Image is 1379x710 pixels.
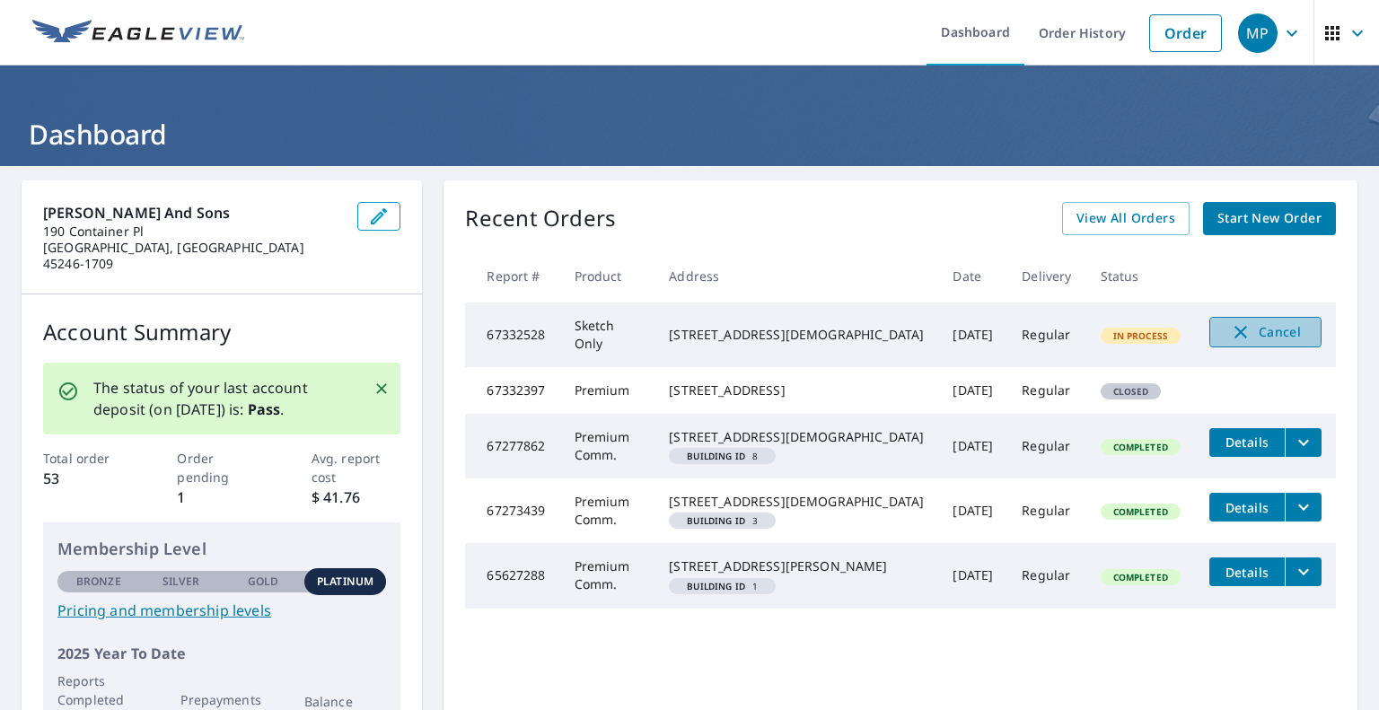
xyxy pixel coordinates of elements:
th: Report # [465,250,559,302]
td: 67332528 [465,302,559,367]
p: Prepayments [180,690,263,709]
span: Completed [1102,441,1179,453]
button: filesDropdownBtn-65627288 [1285,557,1322,586]
td: Premium Comm. [560,543,655,608]
em: Building ID [687,451,745,460]
div: MP [1238,13,1278,53]
p: 1 [177,486,267,508]
td: [DATE] [938,302,1007,367]
td: Regular [1007,478,1085,543]
button: Cancel [1209,317,1322,347]
p: Avg. report cost [312,449,401,486]
span: Details [1220,434,1274,451]
td: Premium [560,367,655,414]
th: Date [938,250,1007,302]
span: In Process [1102,329,1180,342]
img: EV Logo [32,20,244,47]
b: Pass [248,399,281,419]
td: Regular [1007,302,1085,367]
div: [STREET_ADDRESS][DEMOGRAPHIC_DATA] [669,428,924,446]
span: Completed [1102,571,1179,583]
p: $ 41.76 [312,486,401,508]
button: filesDropdownBtn-67273439 [1285,493,1322,522]
p: The status of your last account deposit (on [DATE]) is: . [93,377,352,420]
em: Building ID [687,582,745,591]
p: Platinum [317,574,373,590]
p: 53 [43,468,133,489]
span: 1 [676,582,769,591]
p: Total order [43,449,133,468]
td: Premium Comm. [560,478,655,543]
th: Address [654,250,938,302]
td: 67273439 [465,478,559,543]
p: Silver [162,574,200,590]
div: [STREET_ADDRESS] [669,381,924,399]
a: Start New Order [1203,202,1336,235]
button: Close [370,377,393,400]
p: Reports Completed [57,671,140,709]
span: Cancel [1228,321,1303,343]
p: [PERSON_NAME] and Sons [43,202,343,224]
button: detailsBtn-67273439 [1209,493,1285,522]
a: View All Orders [1062,202,1190,235]
td: Regular [1007,543,1085,608]
button: detailsBtn-67277862 [1209,428,1285,457]
p: [GEOGRAPHIC_DATA], [GEOGRAPHIC_DATA] 45246-1709 [43,240,343,272]
th: Product [560,250,655,302]
span: Start New Order [1217,207,1322,230]
td: [DATE] [938,414,1007,478]
p: Gold [248,574,278,590]
em: Building ID [687,516,745,525]
p: Bronze [76,574,121,590]
th: Status [1086,250,1196,302]
h1: Dashboard [22,116,1357,153]
div: [STREET_ADDRESS][DEMOGRAPHIC_DATA] [669,493,924,511]
span: View All Orders [1076,207,1175,230]
span: Details [1220,564,1274,581]
a: Pricing and membership levels [57,600,386,621]
button: detailsBtn-65627288 [1209,557,1285,586]
p: Membership Level [57,537,386,561]
td: Premium Comm. [560,414,655,478]
p: 2025 Year To Date [57,643,386,664]
p: 190 Container Pl [43,224,343,240]
td: 65627288 [465,543,559,608]
div: [STREET_ADDRESS][PERSON_NAME] [669,557,924,575]
td: [DATE] [938,478,1007,543]
p: Account Summary [43,316,400,348]
td: 67332397 [465,367,559,414]
p: Order pending [177,449,267,486]
a: Order [1149,14,1222,52]
span: Completed [1102,505,1179,518]
p: Recent Orders [465,202,616,235]
td: Regular [1007,414,1085,478]
span: Closed [1102,385,1160,398]
td: Regular [1007,367,1085,414]
td: [DATE] [938,543,1007,608]
div: [STREET_ADDRESS][DEMOGRAPHIC_DATA] [669,326,924,344]
span: Details [1220,499,1274,516]
td: 67277862 [465,414,559,478]
th: Delivery [1007,250,1085,302]
td: [DATE] [938,367,1007,414]
span: 8 [676,451,769,460]
span: 3 [676,516,769,525]
td: Sketch Only [560,302,655,367]
button: filesDropdownBtn-67277862 [1285,428,1322,457]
